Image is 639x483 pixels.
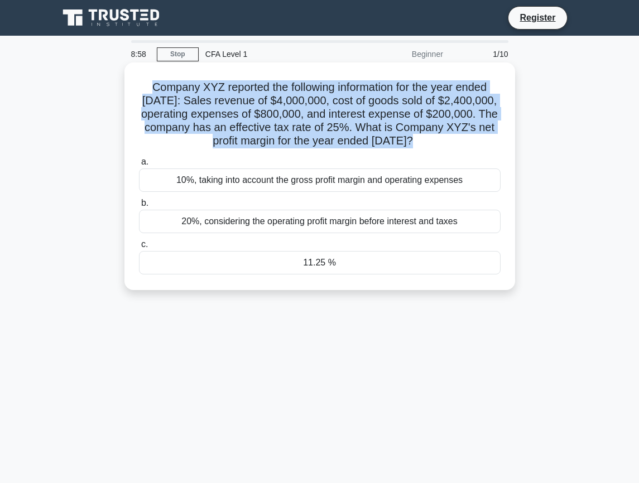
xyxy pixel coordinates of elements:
a: Register [513,11,562,25]
div: 20%, considering the operating profit margin before interest and taxes [139,210,501,233]
div: 10%, taking into account the gross profit margin and operating expenses [139,168,501,192]
span: a. [141,157,148,166]
span: c. [141,239,148,249]
a: Stop [157,47,199,61]
div: 1/10 [450,43,515,65]
div: 8:58 [124,43,157,65]
div: CFA Level 1 [199,43,352,65]
span: b. [141,198,148,207]
div: Beginner [352,43,450,65]
h5: Company XYZ reported the following information for the year ended [DATE]: Sales revenue of $4,000... [138,80,502,148]
div: 11.25 % [139,251,501,274]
